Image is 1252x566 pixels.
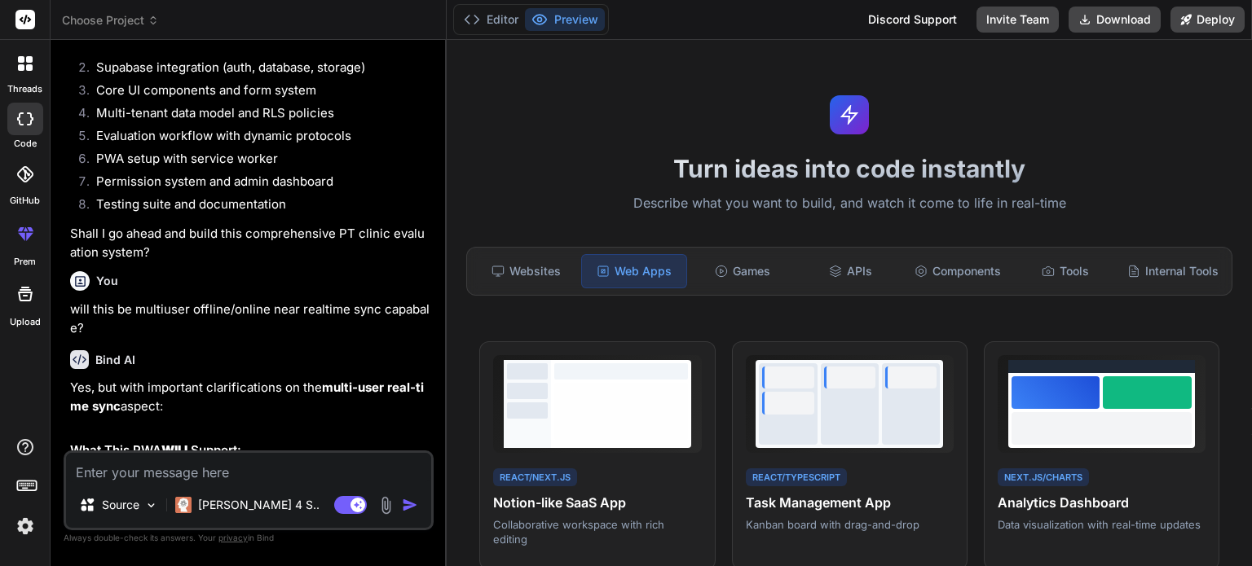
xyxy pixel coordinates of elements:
[1069,7,1161,33] button: Download
[858,7,967,33] div: Discord Support
[95,352,135,368] h6: Bind AI
[11,512,39,540] img: settings
[83,173,430,195] li: Permission system and admin dashboard
[83,81,430,104] li: Core UI components and form system
[690,254,795,288] div: Games
[746,468,847,487] div: React/TypeScript
[474,254,578,288] div: Websites
[1121,254,1225,288] div: Internal Tools
[493,517,701,546] p: Collaborative workspace with rich editing
[96,273,118,289] h6: You
[10,315,41,329] label: Upload
[746,493,954,512] h4: Task Management App
[581,254,687,288] div: Web Apps
[62,12,159,29] span: Choose Project
[83,104,430,127] li: Multi-tenant data model and RLS policies
[377,496,395,515] img: attachment
[798,254,902,288] div: APIs
[70,380,424,414] strong: multi-user real-time sync
[493,493,701,512] h4: Notion-like SaaS App
[198,497,320,513] p: [PERSON_NAME] 4 S..
[102,497,139,513] p: Source
[70,379,430,415] p: Yes, but with important clarifications on the aspect:
[456,193,1242,214] p: Describe what you want to build, and watch it come to life in real-time
[457,8,525,31] button: Editor
[83,59,430,81] li: Supabase integration (auth, database, storage)
[1170,7,1245,33] button: Deploy
[14,255,36,269] label: prem
[456,154,1242,183] h1: Turn ideas into code instantly
[998,468,1089,487] div: Next.js/Charts
[998,493,1206,512] h4: Analytics Dashboard
[14,137,37,151] label: code
[161,442,191,458] strong: WILL
[525,8,605,31] button: Preview
[175,497,192,513] img: Claude 4 Sonnet
[402,497,418,513] img: icon
[83,195,430,218] li: Testing suite and documentation
[7,82,42,96] label: threads
[493,468,577,487] div: React/Next.js
[70,301,430,337] p: will this be multiuser offline/online near realtime sync capabale?
[70,441,430,460] h2: What This PWA Support:
[976,7,1059,33] button: Invite Team
[10,194,40,208] label: GitHub
[218,533,248,542] span: privacy
[1013,254,1118,288] div: Tools
[83,127,430,150] li: Evaluation workflow with dynamic protocols
[746,517,954,532] p: Kanban board with drag-and-drop
[998,517,1206,532] p: Data visualization with real-time updates
[144,498,158,512] img: Pick Models
[64,530,434,546] p: Always double-check its answers. Your in Bind
[83,150,430,173] li: PWA setup with service worker
[906,254,1010,288] div: Components
[70,225,430,261] p: Shall I go ahead and build this comprehensive PT clinic evaluation system?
